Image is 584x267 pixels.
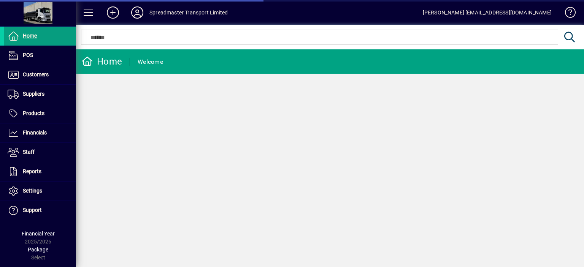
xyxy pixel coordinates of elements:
[4,143,76,162] a: Staff
[125,6,149,19] button: Profile
[4,104,76,123] a: Products
[4,182,76,201] a: Settings
[138,56,163,68] div: Welcome
[149,6,228,19] div: Spreadmaster Transport Limited
[23,207,42,213] span: Support
[23,130,47,136] span: Financials
[23,71,49,77] span: Customers
[23,110,44,116] span: Products
[101,6,125,19] button: Add
[23,168,41,174] span: Reports
[4,85,76,104] a: Suppliers
[22,231,55,237] span: Financial Year
[4,162,76,181] a: Reports
[28,246,48,253] span: Package
[23,149,35,155] span: Staff
[4,201,76,220] a: Support
[23,33,37,39] span: Home
[23,91,44,97] span: Suppliers
[423,6,552,19] div: [PERSON_NAME] [EMAIL_ADDRESS][DOMAIN_NAME]
[4,46,76,65] a: POS
[23,188,42,194] span: Settings
[4,123,76,142] a: Financials
[559,2,574,26] a: Knowledge Base
[82,55,122,68] div: Home
[4,65,76,84] a: Customers
[23,52,33,58] span: POS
